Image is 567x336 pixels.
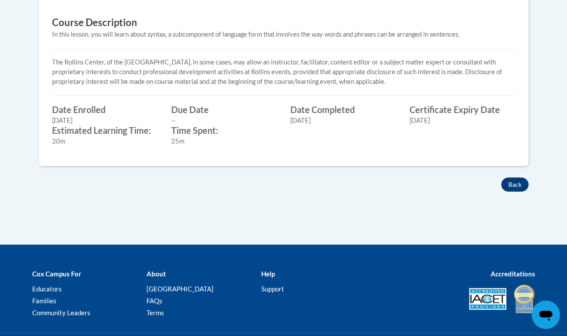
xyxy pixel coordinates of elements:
button: Back [501,177,529,192]
div: [DATE] [409,116,515,125]
b: About [146,270,166,278]
img: Accredited IACET® Provider [469,288,507,310]
div: 25m [171,136,277,146]
p: The Rollins Center, of the [GEOGRAPHIC_DATA], in some cases, may allow an instructor, facilitator... [52,57,515,87]
div: In this lesson, you will learn about syntax, a subcomponent of language form that involves the wa... [52,30,515,39]
div: [DATE] [290,116,396,125]
label: Date Completed [290,105,396,114]
a: Terms [146,309,164,317]
a: [GEOGRAPHIC_DATA] [146,285,214,293]
div: [DATE] [52,116,158,125]
h3: Course Description [52,16,515,30]
label: Date Enrolled [52,105,158,114]
img: IDA® Accredited [513,283,535,314]
a: Community Leaders [32,309,90,317]
b: Accreditations [491,270,535,278]
b: Help [261,270,275,278]
b: Cox Campus For [32,270,81,278]
div: 20m [52,136,158,146]
div: -- [171,116,277,125]
label: Due Date [171,105,277,114]
label: Estimated Learning Time: [52,125,158,135]
iframe: Button to launch messaging window [532,301,560,329]
a: FAQs [146,297,162,305]
a: Educators [32,285,62,293]
label: Time Spent: [171,125,277,135]
label: Certificate Expiry Date [409,105,515,114]
a: Families [32,297,56,305]
a: Support [261,285,284,293]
